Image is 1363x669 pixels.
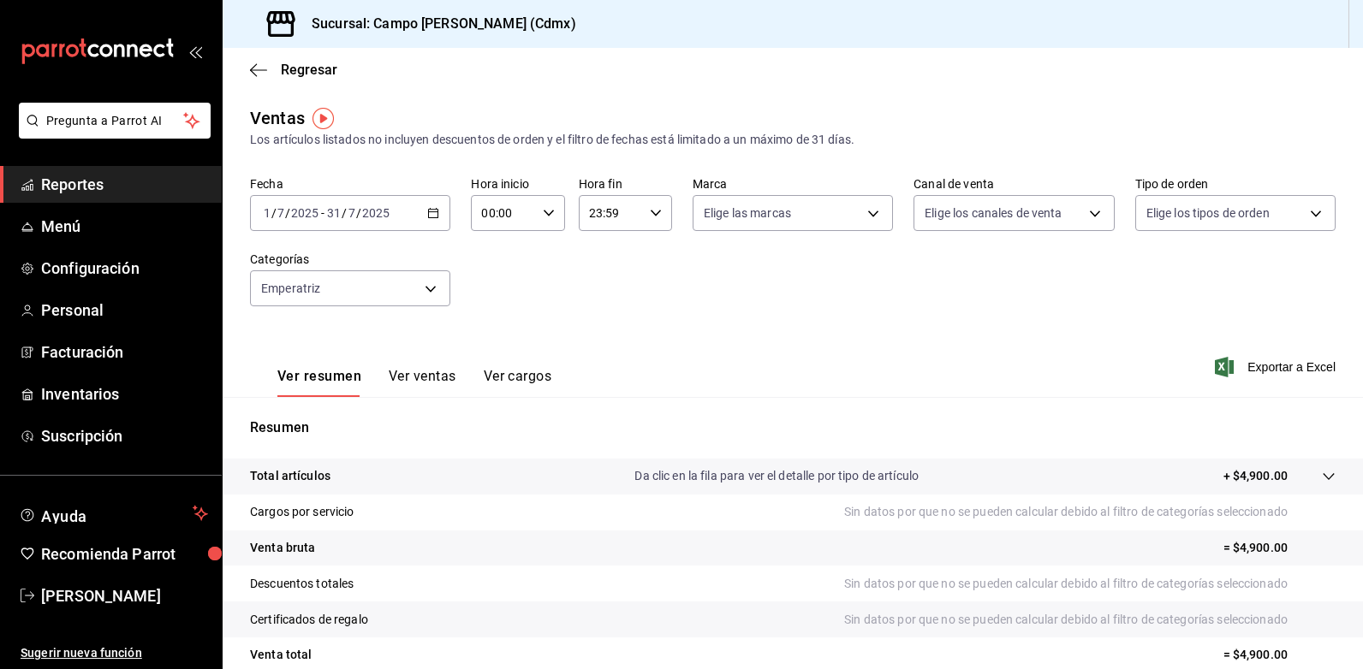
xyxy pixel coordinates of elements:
span: Menú [41,215,208,238]
input: ---- [290,206,319,220]
label: Fecha [250,178,450,190]
span: Facturación [41,340,208,364]
div: navigation tabs [277,368,551,397]
span: / [271,206,277,220]
label: Marca [693,178,893,190]
input: -- [263,206,271,220]
p: = $4,900.00 [1223,646,1336,664]
label: Canal de venta [914,178,1114,190]
span: [PERSON_NAME] [41,584,208,607]
button: Ver cargos [484,368,552,397]
span: Sugerir nueva función [21,644,208,662]
label: Hora inicio [471,178,564,190]
label: Hora fin [579,178,672,190]
span: / [285,206,290,220]
p: Sin datos por que no se pueden calcular debido al filtro de categorías seleccionado [844,575,1336,593]
label: Tipo de orden [1135,178,1336,190]
span: Suscripción [41,424,208,447]
p: Cargos por servicio [250,503,354,521]
input: ---- [361,206,390,220]
span: Regresar [281,62,337,78]
span: Elige las marcas [704,204,791,222]
span: Emperatriz [261,280,320,297]
img: Tooltip marker [312,108,334,129]
button: open_drawer_menu [188,44,202,58]
span: Ayuda [41,503,186,524]
button: Ver resumen [277,368,361,397]
span: Reportes [41,173,208,196]
button: Regresar [250,62,337,78]
input: -- [348,206,356,220]
button: Ver ventas [389,368,456,397]
span: - [321,206,324,220]
p: Venta total [250,646,312,664]
p: + $4,900.00 [1223,467,1288,485]
p: = $4,900.00 [1223,539,1336,557]
a: Pregunta a Parrot AI [12,124,211,142]
p: Certificados de regalo [250,611,368,629]
span: / [342,206,347,220]
input: -- [277,206,285,220]
p: Descuentos totales [250,575,354,593]
span: Personal [41,299,208,322]
span: Configuración [41,257,208,280]
p: Sin datos por que no se pueden calcular debido al filtro de categorías seleccionado [844,503,1336,521]
input: -- [326,206,342,220]
div: Ventas [250,105,305,131]
span: Recomienda Parrot [41,542,208,565]
p: Resumen [250,417,1336,438]
span: / [356,206,361,220]
p: Sin datos por que no se pueden calcular debido al filtro de categorías seleccionado [844,611,1336,629]
button: Pregunta a Parrot AI [19,103,211,139]
span: Elige los canales de venta [925,204,1062,222]
p: Total artículos [250,467,330,485]
h3: Sucursal: Campo [PERSON_NAME] (Cdmx) [298,14,576,34]
p: Da clic en la fila para ver el detalle por tipo de artículo [634,467,919,485]
div: Los artículos listados no incluyen descuentos de orden y el filtro de fechas está limitado a un m... [250,131,1336,149]
span: Elige los tipos de orden [1146,204,1270,222]
p: Venta bruta [250,539,315,557]
button: Exportar a Excel [1218,357,1336,377]
span: Pregunta a Parrot AI [46,112,184,130]
label: Categorías [250,253,450,265]
span: Inventarios [41,382,208,406]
